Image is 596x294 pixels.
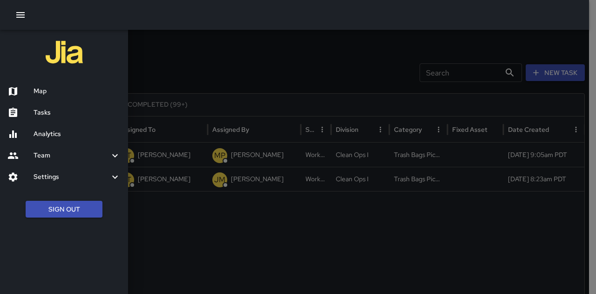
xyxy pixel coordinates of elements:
img: jia-logo [46,34,83,71]
h6: Tasks [34,108,121,118]
button: Sign Out [26,201,102,218]
h6: Map [34,86,121,96]
h6: Settings [34,172,109,182]
h6: Team [34,150,109,161]
h6: Analytics [34,129,121,139]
